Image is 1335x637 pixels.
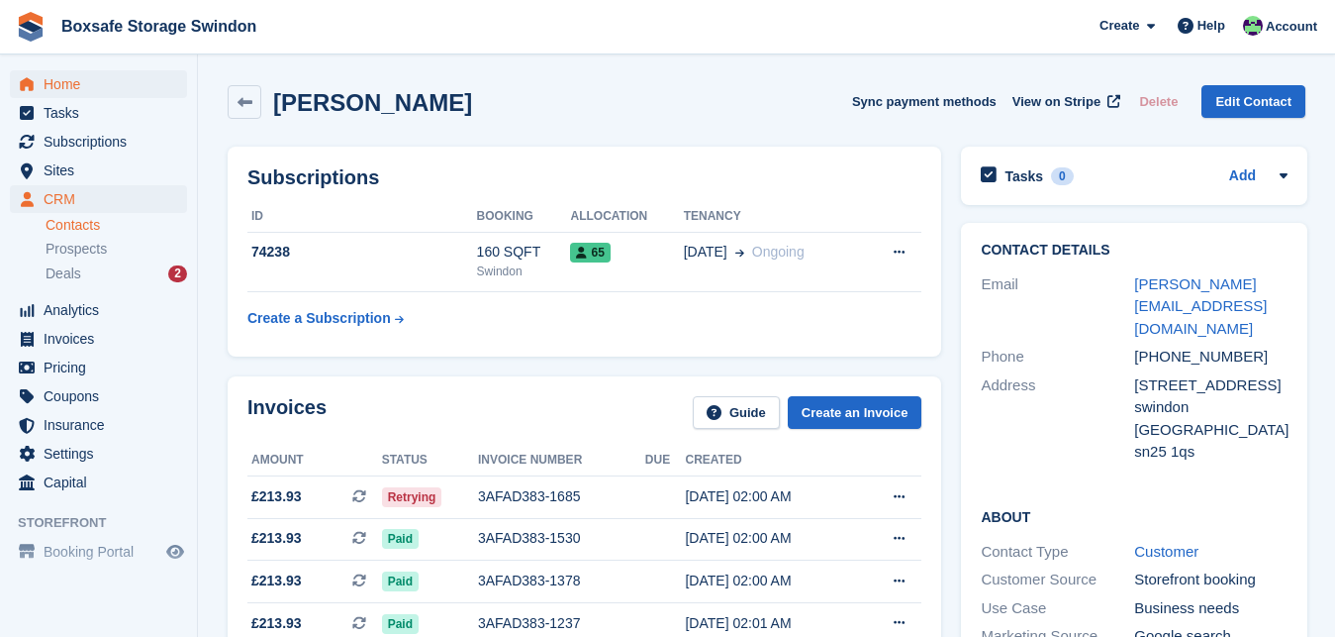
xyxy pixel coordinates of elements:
[44,382,162,410] span: Coupons
[382,445,478,477] th: Status
[382,572,419,591] span: Paid
[46,240,107,259] span: Prospects
[685,486,855,507] div: [DATE] 02:00 AM
[981,346,1134,369] div: Phone
[44,538,162,566] span: Booking Portal
[1134,346,1287,369] div: [PHONE_NUMBER]
[10,99,187,127] a: menu
[477,201,571,233] th: Booking
[247,201,477,233] th: ID
[981,541,1134,564] div: Contact Type
[247,396,327,429] h2: Invoices
[645,445,686,477] th: Due
[10,440,187,468] a: menu
[478,486,645,507] div: 3AFAD383-1685
[981,243,1287,259] h2: Contact Details
[477,263,571,280] div: Swindon
[788,396,922,429] a: Create an Invoice
[981,597,1134,620] div: Use Case
[1004,167,1043,185] h2: Tasks
[1134,597,1287,620] div: Business needs
[1197,16,1225,36] span: Help
[53,10,264,43] a: Boxsafe Storage Swindon
[44,440,162,468] span: Settings
[1004,85,1124,118] a: View on Stripe
[1099,16,1139,36] span: Create
[684,201,861,233] th: Tenancy
[44,296,162,324] span: Analytics
[44,128,162,156] span: Subscriptions
[10,382,187,410] a: menu
[1229,165,1256,188] a: Add
[247,308,391,329] div: Create a Subscription
[1134,374,1287,397] div: [STREET_ADDRESS]
[163,540,187,564] a: Preview store
[46,239,187,260] a: Prospects
[981,569,1134,591] div: Customer Source
[752,244,805,260] span: Ongoing
[247,300,404,337] a: Create a Subscription
[10,354,187,381] a: menu
[1051,167,1074,185] div: 0
[44,325,162,353] span: Invoices
[478,445,645,477] th: Invoice number
[382,529,419,549] span: Paid
[570,243,610,263] span: 65
[1266,17,1317,37] span: Account
[251,571,302,591] span: £213.93
[251,486,302,507] span: £213.93
[685,445,855,477] th: Created
[18,513,197,533] span: Storefront
[10,538,187,566] a: menu
[247,166,921,189] h2: Subscriptions
[981,374,1134,464] div: Address
[478,571,645,591] div: 3AFAD383-1378
[44,411,162,439] span: Insurance
[477,242,571,263] div: 160 SQFT
[46,265,81,283] span: Deals
[1012,92,1100,112] span: View on Stripe
[685,528,855,549] div: [DATE] 02:00 AM
[1134,275,1267,337] a: [PERSON_NAME][EMAIL_ADDRESS][DOMAIN_NAME]
[44,70,162,98] span: Home
[44,157,162,184] span: Sites
[684,242,727,263] span: [DATE]
[981,506,1287,526] h2: About
[168,265,187,282] div: 2
[852,85,997,118] button: Sync payment methods
[1134,419,1287,442] div: [GEOGRAPHIC_DATA]
[1134,569,1287,591] div: Storefront booking
[1131,85,1186,118] button: Delete
[273,89,472,116] h2: [PERSON_NAME]
[382,487,442,507] span: Retrying
[44,354,162,381] span: Pricing
[16,12,46,42] img: stora-icon-8386f47178a22dfd0bd8f6a31ec36ba5ce8667c1dd55bd0f319d3a0aa187defe.svg
[44,99,162,127] span: Tasks
[46,216,187,235] a: Contacts
[10,296,187,324] a: menu
[570,201,683,233] th: Allocation
[1134,396,1287,419] div: swindon
[10,185,187,213] a: menu
[251,613,302,634] span: £213.93
[478,528,645,549] div: 3AFAD383-1530
[1134,543,1198,560] a: Customer
[382,614,419,634] span: Paid
[685,613,855,634] div: [DATE] 02:01 AM
[478,613,645,634] div: 3AFAD383-1237
[981,273,1134,341] div: Email
[1134,441,1287,464] div: sn25 1qs
[44,185,162,213] span: CRM
[1243,16,1263,36] img: Kim Virabi
[685,571,855,591] div: [DATE] 02:00 AM
[1201,85,1305,118] a: Edit Contact
[10,469,187,496] a: menu
[10,411,187,439] a: menu
[10,325,187,353] a: menu
[10,70,187,98] a: menu
[10,128,187,156] a: menu
[10,157,187,184] a: menu
[693,396,780,429] a: Guide
[247,242,477,263] div: 74238
[251,528,302,549] span: £213.93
